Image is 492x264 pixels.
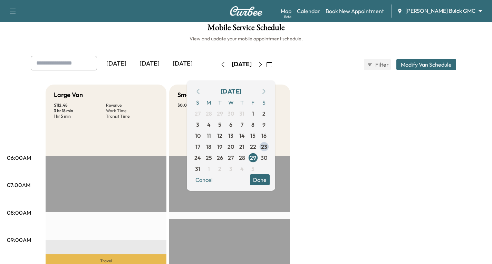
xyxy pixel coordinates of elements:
[248,97,259,108] span: F
[194,154,201,162] span: 24
[250,174,270,185] button: Done
[54,114,106,119] p: 1 hr 5 min
[228,154,234,162] span: 27
[364,59,391,70] button: Filter
[106,114,158,119] p: Transit Time
[7,208,31,217] p: 08:00AM
[217,109,223,118] span: 29
[405,7,475,15] span: [PERSON_NAME] Buick GMC
[166,56,199,72] div: [DATE]
[54,102,106,108] p: $ 112.48
[106,102,158,108] p: Revenue
[261,131,267,140] span: 16
[203,97,214,108] span: M
[217,131,222,140] span: 12
[239,154,245,162] span: 28
[239,143,244,151] span: 21
[206,143,211,151] span: 18
[133,56,166,72] div: [DATE]
[206,154,212,162] span: 25
[221,87,241,96] div: [DATE]
[7,23,485,35] h1: Mobile Service Schedule
[229,120,232,129] span: 6
[251,120,254,129] span: 8
[207,131,211,140] span: 11
[261,143,267,151] span: 23
[396,59,456,70] button: Modify Van Schedule
[100,56,133,72] div: [DATE]
[195,109,201,118] span: 27
[208,165,210,173] span: 1
[218,165,221,173] span: 2
[284,14,291,19] div: Beta
[7,181,30,189] p: 07:00AM
[250,143,256,151] span: 22
[214,97,225,108] span: T
[195,165,200,173] span: 31
[228,109,234,118] span: 30
[240,165,244,173] span: 4
[195,131,201,140] span: 10
[251,165,254,173] span: 5
[241,120,243,129] span: 7
[217,154,223,162] span: 26
[192,97,203,108] span: S
[250,131,255,140] span: 15
[229,165,232,173] span: 3
[262,120,266,129] span: 9
[218,120,221,129] span: 5
[7,154,31,162] p: 06:00AM
[228,143,234,151] span: 20
[195,143,200,151] span: 17
[206,109,212,118] span: 28
[281,7,291,15] a: MapBeta
[7,35,485,42] h6: View and update your mobile appointment schedule.
[106,108,158,114] p: Work Time
[297,7,320,15] a: Calendar
[54,90,83,100] h5: Large Van
[225,97,237,108] span: W
[250,154,256,162] span: 29
[196,120,199,129] span: 3
[375,60,388,69] span: Filter
[192,174,216,185] button: Cancel
[177,102,230,108] p: $ 0.00
[54,108,106,114] p: 3 hr 18 min
[177,90,205,100] h5: Small Van
[326,7,384,15] a: Book New Appointment
[239,131,245,140] span: 14
[261,154,267,162] span: 30
[232,60,252,69] div: [DATE]
[239,109,244,118] span: 31
[7,236,31,244] p: 09:00AM
[252,109,254,118] span: 1
[228,131,233,140] span: 13
[230,6,263,16] img: Curbee Logo
[237,97,248,108] span: T
[259,97,270,108] span: S
[262,109,266,118] span: 2
[217,143,222,151] span: 19
[207,120,211,129] span: 4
